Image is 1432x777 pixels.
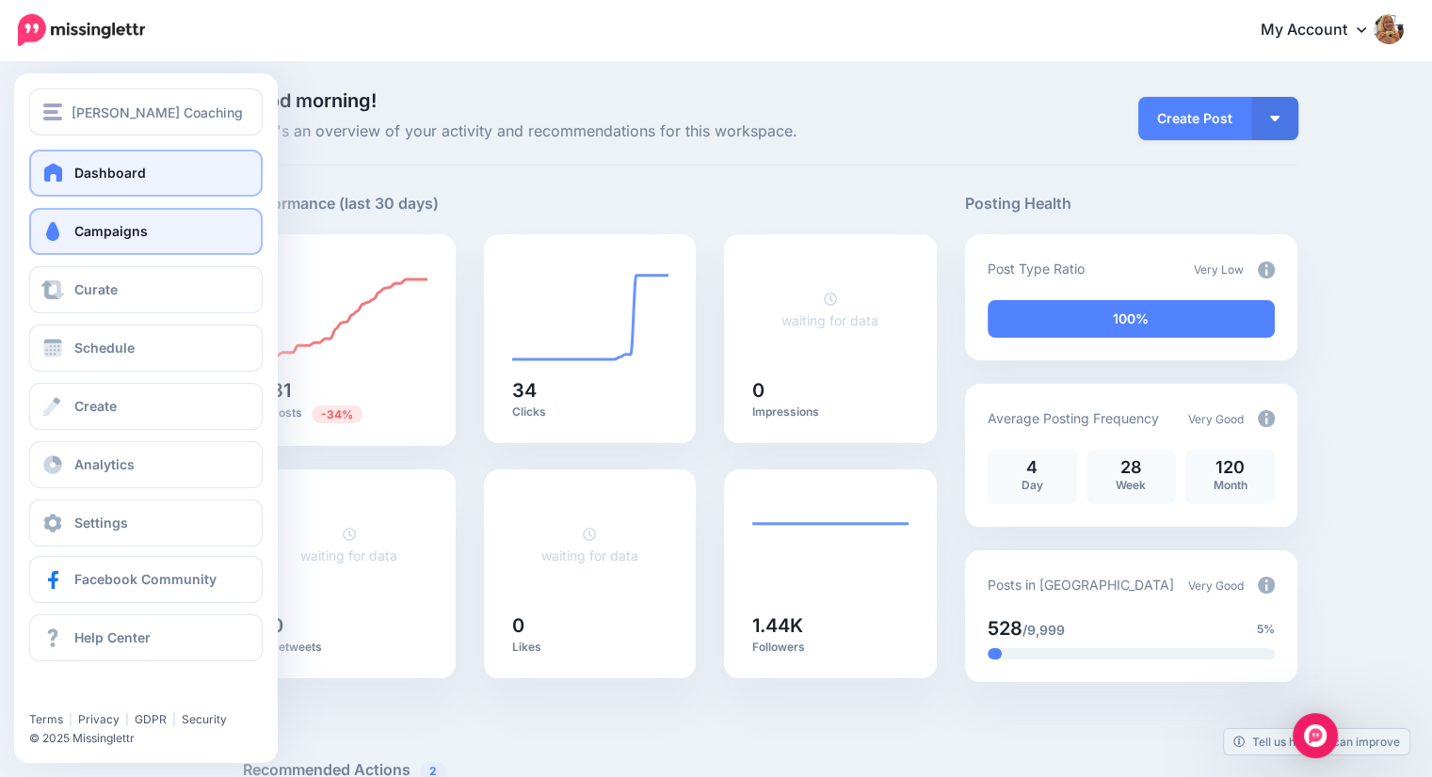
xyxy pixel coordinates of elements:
p: Posts in [GEOGRAPHIC_DATA] [988,574,1174,595]
a: Campaigns [29,208,263,255]
a: Create Post [1138,97,1251,140]
span: Schedule [74,340,135,356]
span: Create [74,398,117,414]
h5: 0 [752,381,909,400]
span: Facebook Community [74,571,217,587]
p: Retweets [271,640,427,655]
p: 28 [1096,459,1167,476]
a: Privacy [78,712,120,726]
a: Security [182,712,227,726]
p: Clicks [512,404,668,420]
p: Post Type Ratio [988,258,1085,279]
span: Curate [74,281,118,297]
span: Settings [74,515,128,531]
span: Very Low [1194,262,1244,277]
img: arrow-down-white.png [1270,116,1279,121]
p: Likes [512,640,668,655]
p: 4 [997,459,1068,476]
span: Help Center [74,629,151,645]
img: menu.png [43,103,62,120]
a: GDPR [135,712,167,726]
p: 120 [1195,459,1265,476]
a: Help Center [29,614,263,661]
button: [PERSON_NAME] Coaching [29,88,263,135]
span: Previous period: 123 [312,405,362,423]
span: Dashboard [74,165,146,181]
span: | [172,712,176,726]
span: Month [1213,478,1247,492]
span: | [69,712,72,726]
li: © 2025 Missinglettr [29,729,274,748]
span: /9,999 [1022,622,1065,638]
img: info-circle-grey.png [1258,577,1275,594]
p: Posts [271,404,427,422]
h5: 0 [271,616,427,635]
iframe: Twitter Follow Button [29,685,172,704]
span: Here's an overview of your activity and recommendations for this workspace. [243,119,937,144]
img: info-circle-grey.png [1258,262,1275,278]
span: [PERSON_NAME] Coaching [72,102,243,123]
h5: Posting Health [965,192,1297,215]
a: Schedule [29,325,263,372]
a: Curate [29,266,263,313]
a: Terms [29,712,63,726]
h5: Performance (last 30 days) [243,192,439,215]
span: 528 [988,617,1022,640]
a: waiting for data [300,526,397,563]
a: waiting for data [781,291,878,328]
h5: 81 [271,381,427,400]
a: Settings [29,499,263,547]
a: My Account [1242,8,1404,54]
span: Campaigns [74,223,148,239]
div: 100% of your posts in the last 30 days have been from Drip Campaigns [988,300,1275,338]
a: Create [29,383,263,430]
div: 5% of your posts in the last 30 days have been from Drip Campaigns [988,648,1002,659]
p: Impressions [752,404,909,420]
img: Missinglettr [18,14,145,46]
span: Day [1022,478,1043,492]
h5: 1.44K [752,616,909,635]
span: Analytics [74,456,135,472]
a: Dashboard [29,150,263,197]
h5: 0 [512,616,668,635]
span: | [125,712,129,726]
img: info-circle-grey.png [1258,410,1275,427]
p: Average Posting Frequency [988,407,1159,429]
p: Followers [752,640,909,655]
span: Good morning! [243,89,377,112]
h5: 34 [512,381,668,400]
a: Tell us how we can improve [1224,729,1409,754]
span: Week [1116,478,1146,492]
span: Very Good [1188,412,1244,426]
a: Facebook Community [29,556,263,603]
div: Open Intercom Messenger [1293,713,1338,758]
span: 5% [1257,620,1275,639]
span: Very Good [1188,579,1244,593]
a: waiting for data [541,526,638,563]
a: Analytics [29,441,263,488]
